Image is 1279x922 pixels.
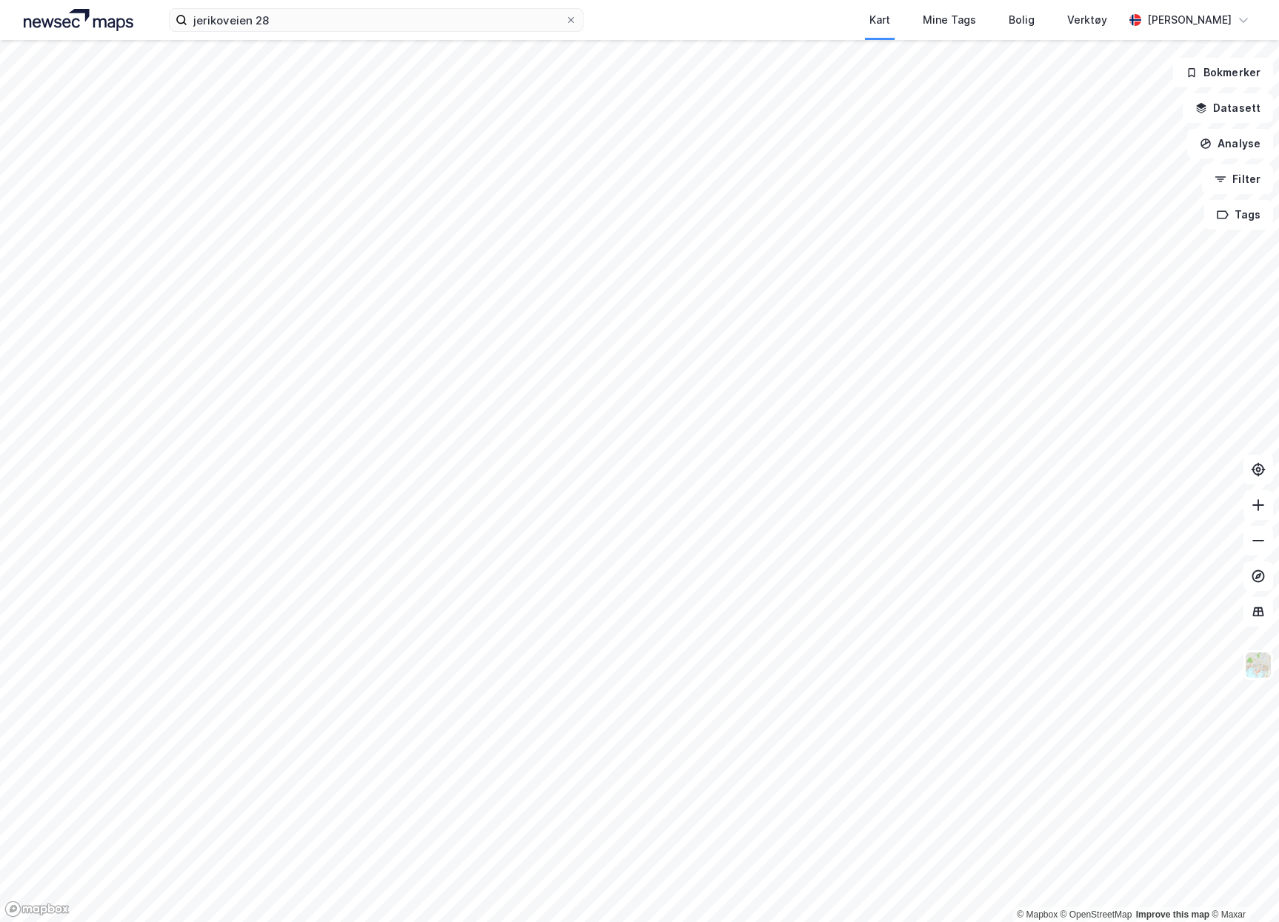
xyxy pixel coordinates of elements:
iframe: Chat Widget [1205,851,1279,922]
a: Mapbox [1017,909,1058,920]
div: [PERSON_NAME] [1147,11,1232,29]
img: Z [1244,651,1272,679]
button: Bokmerker [1173,58,1273,87]
a: OpenStreetMap [1061,909,1132,920]
img: logo.a4113a55bc3d86da70a041830d287a7e.svg [24,9,133,31]
div: Kart [869,11,890,29]
a: Improve this map [1136,909,1209,920]
button: Analyse [1187,129,1273,158]
div: Bolig [1009,11,1035,29]
button: Tags [1204,200,1273,230]
div: Mine Tags [923,11,976,29]
button: Datasett [1183,93,1273,123]
button: Filter [1202,164,1273,194]
a: Mapbox homepage [4,901,70,918]
input: Søk på adresse, matrikkel, gårdeiere, leietakere eller personer [187,9,565,31]
div: Verktøy [1067,11,1107,29]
